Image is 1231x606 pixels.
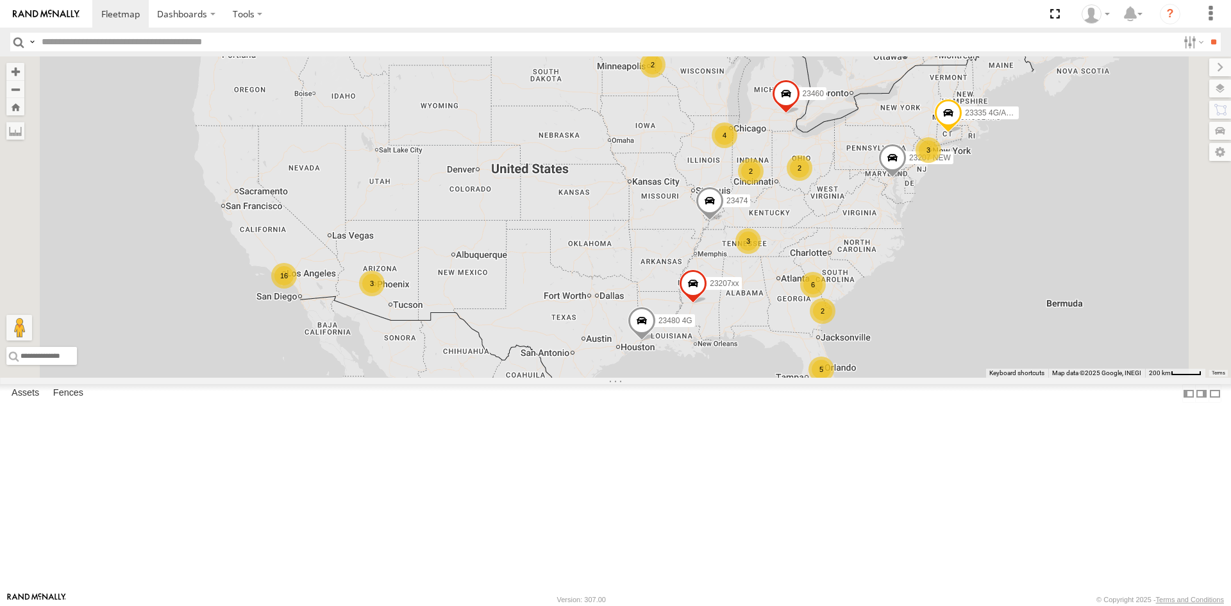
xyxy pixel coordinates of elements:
div: Version: 307.00 [557,596,606,603]
label: Fences [47,385,90,403]
a: Visit our Website [7,593,66,606]
label: Hide Summary Table [1209,384,1221,403]
div: 4 [712,122,737,148]
span: 23335 4G/Active [965,108,1022,117]
div: © Copyright 2025 - [1096,596,1224,603]
div: 16 [271,263,297,289]
button: Zoom out [6,80,24,98]
span: 23460 [803,89,824,98]
span: 23207 NEW [909,153,951,162]
span: 200 km [1149,369,1171,376]
label: Search Filter Options [1178,33,1206,51]
img: rand-logo.svg [13,10,80,19]
span: 23480 4G [658,316,692,324]
div: Sardor Khadjimedov [1077,4,1114,24]
div: 3 [735,228,761,254]
label: Search Query [27,33,37,51]
div: 2 [640,52,666,78]
label: Measure [6,122,24,140]
i: ? [1160,4,1180,24]
div: 6 [800,272,826,298]
button: Keyboard shortcuts [989,369,1044,378]
div: 2 [787,155,812,181]
label: Dock Summary Table to the Right [1195,384,1208,403]
span: 23474 [726,196,748,205]
span: Map data ©2025 Google, INEGI [1052,369,1141,376]
div: 2 [738,158,764,184]
button: Zoom Home [6,98,24,115]
div: 2 [810,298,835,324]
label: Dock Summary Table to the Left [1182,384,1195,403]
span: 23207xx [710,279,739,288]
div: 3 [916,137,941,163]
label: Assets [5,385,46,403]
label: Map Settings [1209,143,1231,161]
button: Drag Pegman onto the map to open Street View [6,315,32,341]
a: Terms and Conditions [1156,596,1224,603]
a: Terms (opens in new tab) [1212,371,1225,376]
div: 3 [359,271,385,296]
button: Zoom in [6,63,24,80]
div: 5 [808,357,834,382]
button: Map Scale: 200 km per 44 pixels [1145,369,1205,378]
